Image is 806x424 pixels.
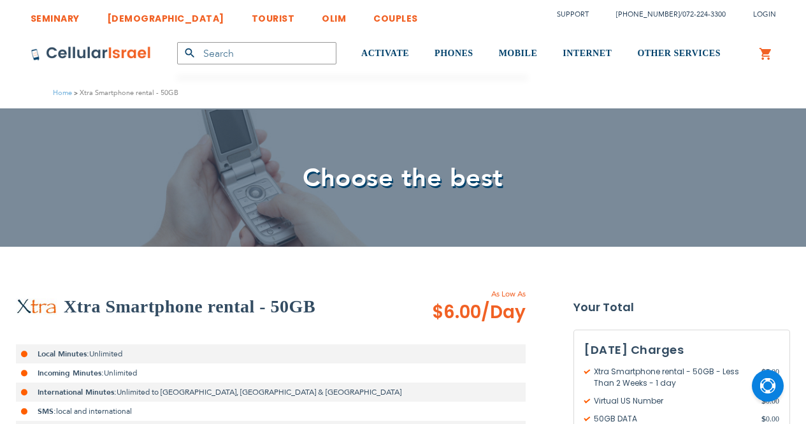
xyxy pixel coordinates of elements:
[573,298,790,317] strong: Your Total
[16,402,526,421] li: local and international
[584,395,761,407] span: Virtual US Number
[435,48,473,58] span: PHONES
[761,395,766,407] span: $
[499,30,538,78] a: MOBILE
[563,30,612,78] a: INTERNET
[252,3,295,27] a: TOURIST
[16,383,526,402] li: Unlimited to [GEOGRAPHIC_DATA], [GEOGRAPHIC_DATA] & [GEOGRAPHIC_DATA]
[38,406,56,416] strong: SMS:
[499,48,538,58] span: MOBILE
[637,48,721,58] span: OTHER SERVICES
[761,366,779,389] span: 7.00
[753,10,776,19] span: Login
[322,3,346,27] a: OLIM
[603,5,726,24] li: /
[432,300,526,325] span: $6.00
[64,294,315,319] h2: Xtra Smartphone rental - 50GB
[557,10,589,19] a: Support
[563,48,612,58] span: INTERNET
[38,387,117,397] strong: International Minutes:
[361,48,409,58] span: ACTIVATE
[38,349,89,359] strong: Local Minutes:
[584,366,761,389] span: Xtra Smartphone rental - 50GB - Less Than 2 Weeks - 1 day
[53,88,72,98] a: Home
[361,30,409,78] a: ACTIVATE
[761,395,779,407] span: 0.00
[16,298,57,315] img: Xtra Smartphone rental - 50GB
[31,3,80,27] a: SEMINARY
[398,288,526,300] span: As Low As
[616,10,680,19] a: [PHONE_NUMBER]
[31,46,152,61] img: Cellular Israel Logo
[38,368,104,378] strong: Incoming Minutes:
[16,344,526,363] li: Unlimited
[761,366,766,377] span: $
[435,30,473,78] a: PHONES
[584,340,779,360] h3: [DATE] Charges
[481,300,526,325] span: /Day
[637,30,721,78] a: OTHER SERVICES
[682,10,726,19] a: 072-224-3300
[72,87,178,99] li: Xtra Smartphone rental - 50GB
[107,3,224,27] a: [DEMOGRAPHIC_DATA]
[373,3,418,27] a: COUPLES
[303,161,503,196] span: Choose the best
[16,363,526,383] li: Unlimited
[177,42,336,64] input: Search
